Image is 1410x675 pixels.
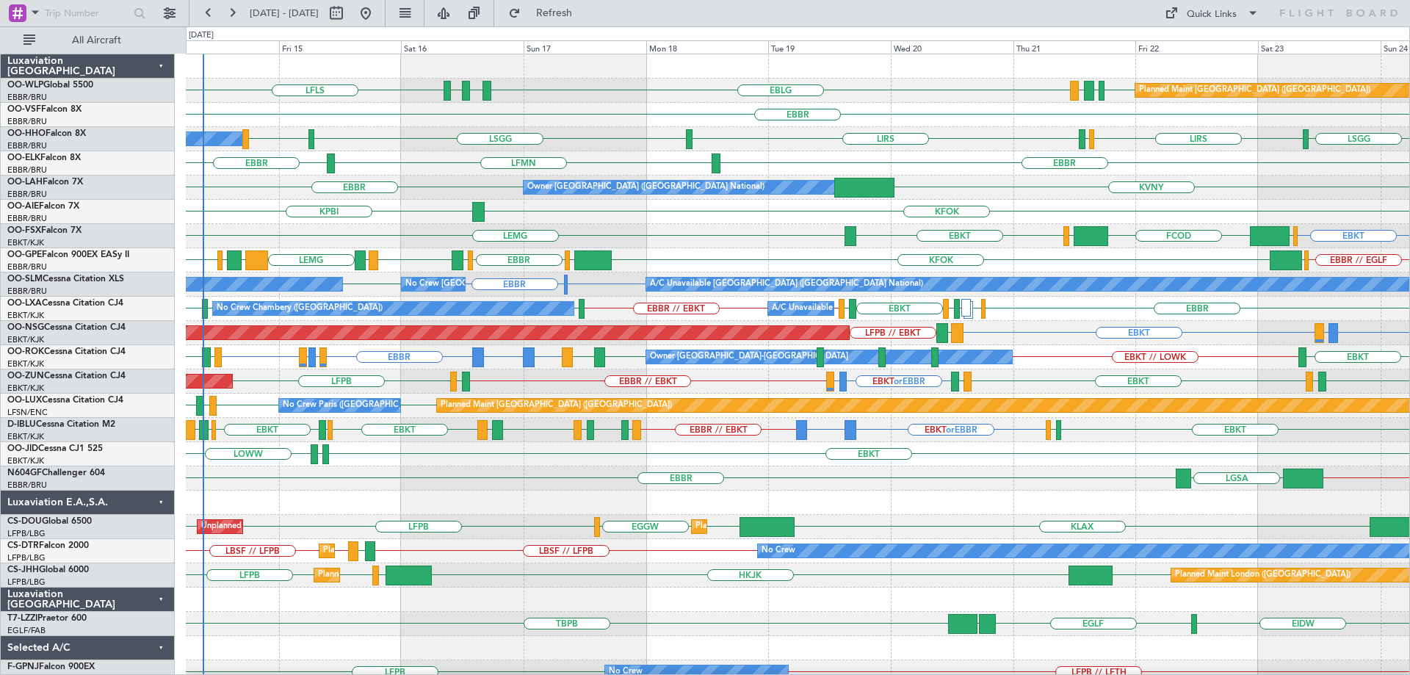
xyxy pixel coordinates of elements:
a: OO-ROKCessna Citation CJ4 [7,347,126,356]
a: OO-SLMCessna Citation XLS [7,275,124,284]
a: EBBR/BRU [7,213,47,224]
div: Unplanned Maint [GEOGRAPHIC_DATA] ([GEOGRAPHIC_DATA]) [201,516,443,538]
div: No Crew Paris ([GEOGRAPHIC_DATA]) [283,394,428,416]
span: CS-JHH [7,566,39,574]
div: Wed 20 [891,40,1013,54]
a: OO-AIEFalcon 7X [7,202,79,211]
a: EBBR/BRU [7,140,47,151]
span: OO-NSG [7,323,44,332]
a: EBKT/KJK [7,455,44,466]
a: LFSN/ENC [7,407,48,418]
div: Thu 21 [1013,40,1136,54]
a: CS-JHHGlobal 6000 [7,566,89,574]
a: EBKT/KJK [7,237,44,248]
div: Fri 15 [279,40,402,54]
div: No Crew [GEOGRAPHIC_DATA] ([GEOGRAPHIC_DATA] National) [405,273,651,295]
div: Sat 23 [1258,40,1381,54]
div: Planned Maint [GEOGRAPHIC_DATA] ([GEOGRAPHIC_DATA]) [323,540,554,562]
div: Sun 17 [524,40,646,54]
span: All Aircraft [38,35,155,46]
div: A/C Unavailable [GEOGRAPHIC_DATA] ([GEOGRAPHIC_DATA] National) [650,273,923,295]
a: CS-DOUGlobal 6500 [7,517,92,526]
a: OO-LXACessna Citation CJ4 [7,299,123,308]
a: EBBR/BRU [7,116,47,127]
a: EBBR/BRU [7,189,47,200]
a: LFPB/LBG [7,552,46,563]
span: OO-LUX [7,396,42,405]
a: EBBR/BRU [7,261,47,272]
a: EGLF/FAB [7,625,46,636]
span: F-GPNJ [7,663,39,671]
a: OO-JIDCessna CJ1 525 [7,444,103,453]
div: Planned Maint [GEOGRAPHIC_DATA] ([GEOGRAPHIC_DATA]) [695,516,927,538]
button: Refresh [502,1,590,25]
a: EBKT/KJK [7,334,44,345]
span: OO-JID [7,444,38,453]
span: OO-FSX [7,226,41,235]
div: Planned Maint [GEOGRAPHIC_DATA] ([GEOGRAPHIC_DATA]) [318,564,549,586]
button: All Aircraft [16,29,159,52]
span: OO-GPE [7,250,42,259]
span: OO-SLM [7,275,43,284]
span: OO-ELK [7,154,40,162]
a: EBBR/BRU [7,286,47,297]
div: Owner [GEOGRAPHIC_DATA] ([GEOGRAPHIC_DATA] National) [527,176,764,198]
div: Planned Maint [GEOGRAPHIC_DATA] ([GEOGRAPHIC_DATA]) [441,394,672,416]
div: No Crew [762,540,795,562]
a: EBKT/KJK [7,310,44,321]
a: OO-VSFFalcon 8X [7,105,82,114]
a: OO-HHOFalcon 8X [7,129,86,138]
a: EBBR/BRU [7,92,47,103]
a: EBKT/KJK [7,358,44,369]
span: OO-AIE [7,202,39,211]
div: A/C Unavailable [772,297,833,320]
span: OO-ROK [7,347,44,356]
a: OO-ZUNCessna Citation CJ4 [7,372,126,380]
a: OO-LUXCessna Citation CJ4 [7,396,123,405]
div: Owner [GEOGRAPHIC_DATA]-[GEOGRAPHIC_DATA] [650,346,848,368]
a: N604GFChallenger 604 [7,469,105,477]
div: Planned Maint London ([GEOGRAPHIC_DATA]) [1175,564,1351,586]
a: EBBR/BRU [7,165,47,176]
span: N604GF [7,469,42,477]
a: OO-GPEFalcon 900EX EASy II [7,250,129,259]
a: OO-WLPGlobal 5500 [7,81,93,90]
span: OO-LAH [7,178,43,187]
a: CS-DTRFalcon 2000 [7,541,89,550]
div: Quick Links [1187,7,1237,22]
a: EBBR/BRU [7,480,47,491]
a: D-IBLUCessna Citation M2 [7,420,115,429]
a: OO-FSXFalcon 7X [7,226,82,235]
a: OO-NSGCessna Citation CJ4 [7,323,126,332]
div: Mon 18 [646,40,769,54]
div: Tue 19 [768,40,891,54]
span: OO-VSF [7,105,41,114]
span: OO-ZUN [7,372,44,380]
span: OO-LXA [7,299,42,308]
div: No Crew Chambery ([GEOGRAPHIC_DATA]) [217,297,383,320]
input: Trip Number [45,2,129,24]
span: CS-DTR [7,541,39,550]
div: Sat 16 [401,40,524,54]
span: D-IBLU [7,420,36,429]
div: Planned Maint [GEOGRAPHIC_DATA] ([GEOGRAPHIC_DATA]) [1139,79,1370,101]
div: [DATE] [189,29,214,42]
div: Fri 22 [1135,40,1258,54]
a: LFPB/LBG [7,528,46,539]
span: [DATE] - [DATE] [250,7,319,20]
a: EBKT/KJK [7,431,44,442]
a: OO-LAHFalcon 7X [7,178,83,187]
span: T7-LZZI [7,614,37,623]
a: F-GPNJFalcon 900EX [7,663,95,671]
span: CS-DOU [7,517,42,526]
a: OO-ELKFalcon 8X [7,154,81,162]
span: Refresh [524,8,585,18]
a: EBKT/KJK [7,383,44,394]
span: OO-HHO [7,129,46,138]
button: Quick Links [1157,1,1266,25]
div: Thu 14 [156,40,279,54]
a: T7-LZZIPraetor 600 [7,614,87,623]
a: LFPB/LBG [7,577,46,588]
span: OO-WLP [7,81,43,90]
